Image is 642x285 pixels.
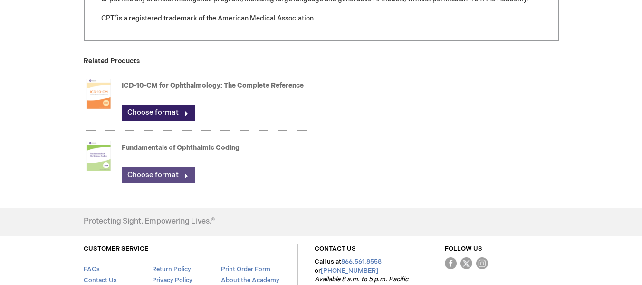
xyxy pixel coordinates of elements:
a: About the Academy [221,276,279,284]
a: FAQs [84,265,100,273]
a: Privacy Policy [152,276,192,284]
a: ICD-10-CM for Ophthalmology: The Complete Reference [122,81,304,89]
a: Choose format [122,105,195,121]
a: Contact Us [84,276,117,284]
a: Print Order Form [221,265,270,273]
img: Facebook [445,257,457,269]
a: [PHONE_NUMBER] [321,267,378,275]
img: Fundamentals of Ophthalmic Coding [84,137,114,175]
strong: Related Products [84,57,140,65]
sup: ® [115,14,117,20]
a: FOLLOW US [445,245,482,253]
a: CUSTOMER SERVICE [84,245,148,253]
a: Fundamentals of Ophthalmic Coding [122,144,240,152]
img: instagram [476,257,488,269]
a: CONTACT US [315,245,356,253]
img: Twitter [460,257,472,269]
a: 866.561.8558 [341,258,382,265]
a: Return Policy [152,265,191,273]
h4: Protecting Sight. Empowering Lives.® [84,217,215,226]
img: ICD-10-CM for Ophthalmology: The Complete Reference [84,75,114,113]
a: Choose format [122,167,195,183]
